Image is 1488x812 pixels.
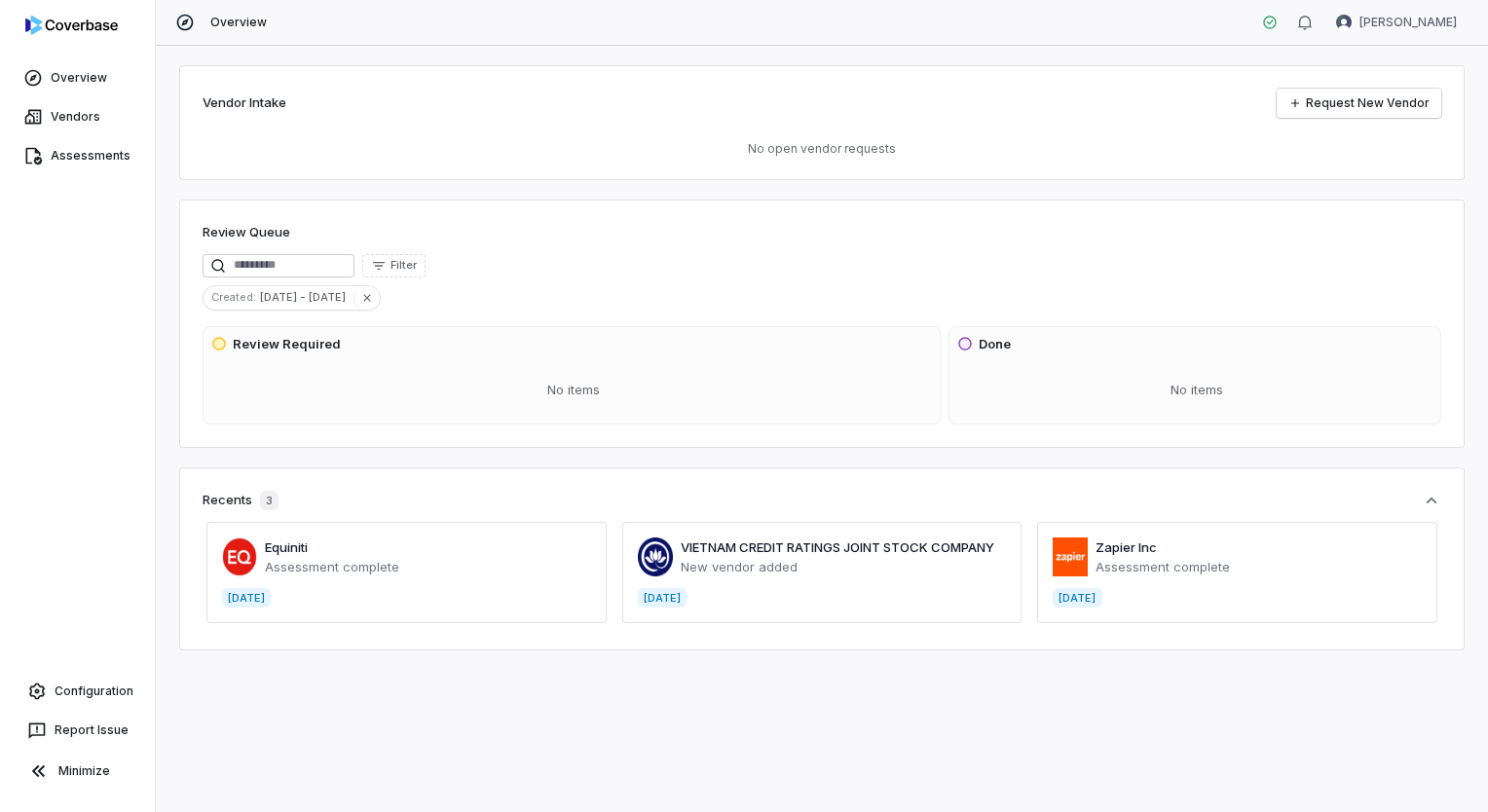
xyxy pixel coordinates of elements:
span: Overview [210,15,267,30]
button: Filter [362,254,426,277]
button: Report Issue [8,713,147,748]
a: Request New Vendor [1277,89,1441,118]
a: Vendors [4,99,151,134]
span: Configuration [55,683,133,699]
span: 3 [260,491,279,510]
img: logo-D7KZi-bG.svg [25,16,118,35]
h1: Review Queue [203,223,290,242]
h2: Vendor Intake [203,93,286,113]
a: VIETNAM CREDIT RATINGS JOINT STOCK COMPANY [681,539,994,555]
a: Zapier Inc [1096,539,1157,555]
button: Minimize [8,752,147,791]
div: No items [957,365,1436,416]
span: [PERSON_NAME] [1359,15,1457,30]
button: David Morales avatar[PERSON_NAME] [1324,8,1469,37]
p: No open vendor requests [203,141,1441,157]
h3: Done [979,335,1011,354]
span: Created : [204,288,260,306]
span: [DATE] - [DATE] [260,288,353,306]
img: David Morales avatar [1336,15,1352,30]
a: Equiniti [265,539,308,555]
a: Assessments [4,138,151,173]
a: Configuration [8,674,147,709]
span: Overview [51,70,107,86]
div: No items [211,365,936,416]
span: Assessments [51,148,130,164]
span: Report Issue [55,722,129,738]
button: Recents3 [203,491,1441,510]
div: Recents [203,491,279,510]
span: Filter [391,258,417,273]
span: Minimize [58,763,110,779]
a: Overview [4,60,151,95]
span: Vendors [51,109,100,125]
h3: Review Required [233,335,341,354]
